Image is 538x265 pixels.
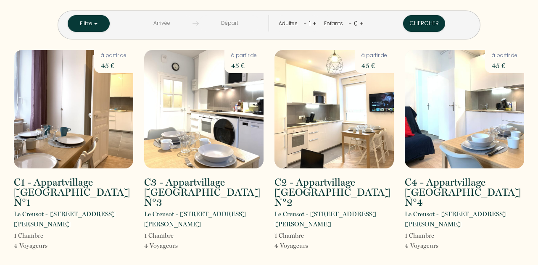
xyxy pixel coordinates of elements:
img: rental-image [405,50,524,168]
img: guests [193,20,199,26]
button: Chercher [403,15,445,32]
h2: C4 - Appartvillage [GEOGRAPHIC_DATA] N°4 [405,177,524,207]
p: 45 € [231,60,257,71]
div: Enfants [324,20,346,28]
h2: C2 - Appartvillage [GEOGRAPHIC_DATA] N°2 [274,177,394,207]
p: à partir de [231,52,257,60]
p: 4 Voyageur [405,241,438,251]
span: s [306,242,308,249]
p: 4 Voyageur [14,241,47,251]
img: rental-image [14,50,133,168]
p: 45 € [101,60,127,71]
p: 1 Chambre [14,231,47,241]
h2: C1 - Appartvillage [GEOGRAPHIC_DATA] N°1 [14,177,133,207]
p: Le Creusot - [STREET_ADDRESS][PERSON_NAME] [144,209,264,229]
a: - [349,19,352,27]
img: rental-image [144,50,264,168]
h2: C3 - Appartvillage [GEOGRAPHIC_DATA] N°3 [144,177,264,207]
p: 45 € [492,60,517,71]
a: + [313,19,316,27]
input: Départ [199,15,260,31]
p: 4 Voyageur [274,241,308,251]
span: s [45,242,47,249]
p: 4 Voyageur [144,241,178,251]
p: 1 Chambre [144,231,178,241]
p: 1 Chambre [405,231,438,241]
a: - [304,19,307,27]
img: rental-image [274,50,394,168]
div: 0 [352,17,360,30]
p: 45 € [361,60,387,71]
a: + [360,19,364,27]
div: Adultes [279,20,301,28]
input: Arrivée [131,15,193,31]
p: à partir de [492,52,517,60]
p: à partir de [361,52,387,60]
div: 1 [307,17,313,30]
span: s [175,242,178,249]
button: Filtre [68,15,110,32]
span: s [436,242,438,249]
p: 1 Chambre [274,231,308,241]
p: à partir de [101,52,127,60]
p: Le Creusot - [STREET_ADDRESS][PERSON_NAME] [274,209,394,229]
p: Le Creusot - [STREET_ADDRESS][PERSON_NAME] [14,209,133,229]
p: Le Creusot - [STREET_ADDRESS][PERSON_NAME] [405,209,524,229]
